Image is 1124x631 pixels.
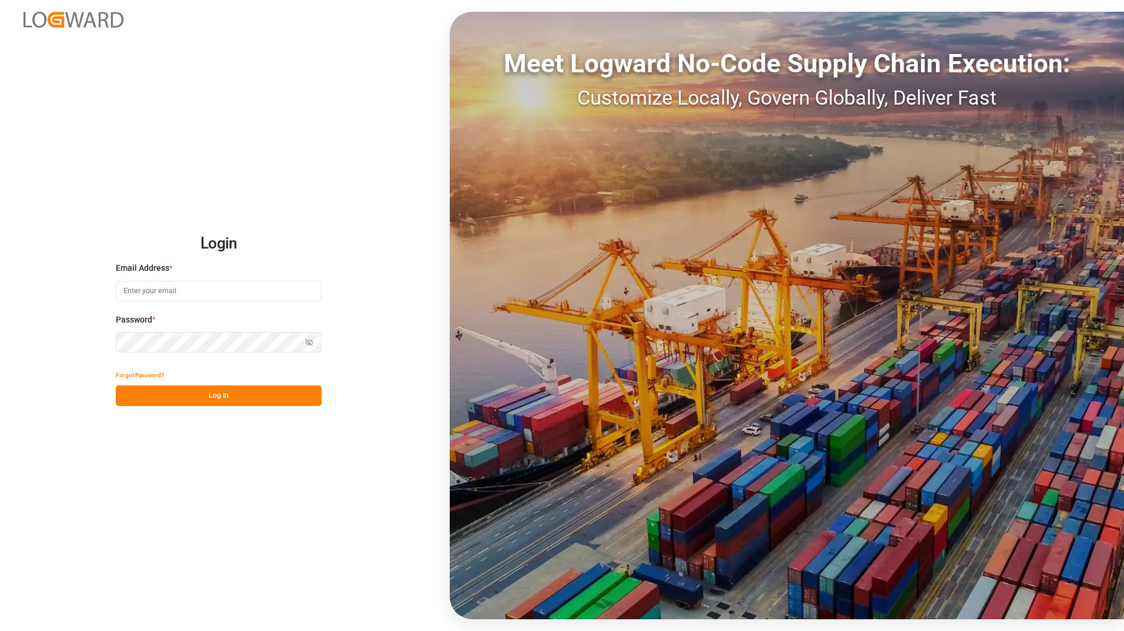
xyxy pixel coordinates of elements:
[116,365,164,385] button: Forgot Password?
[116,281,322,301] input: Enter your email
[450,44,1124,83] div: Meet Logward No-Code Supply Chain Execution:
[116,225,322,263] h2: Login
[116,314,152,326] span: Password
[450,83,1124,113] div: Customize Locally, Govern Globally, Deliver Fast
[116,385,322,406] button: Log In
[24,12,123,28] img: Logward_new_orange.png
[116,262,169,274] span: Email Address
